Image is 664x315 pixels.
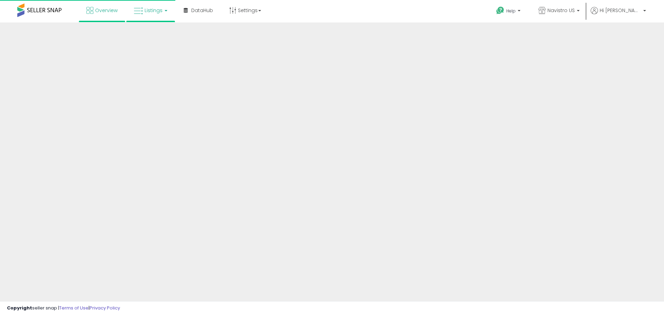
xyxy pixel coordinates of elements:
a: Terms of Use [59,305,89,311]
a: Help [491,1,527,22]
i: Get Help [496,6,505,15]
a: Hi [PERSON_NAME] [591,7,646,22]
span: Help [506,8,516,14]
span: Listings [145,7,163,14]
span: Hi [PERSON_NAME] [600,7,641,14]
span: Overview [95,7,118,14]
strong: Copyright [7,305,32,311]
span: DataHub [191,7,213,14]
a: Privacy Policy [90,305,120,311]
span: Navistro US [547,7,575,14]
div: seller snap | | [7,305,120,312]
